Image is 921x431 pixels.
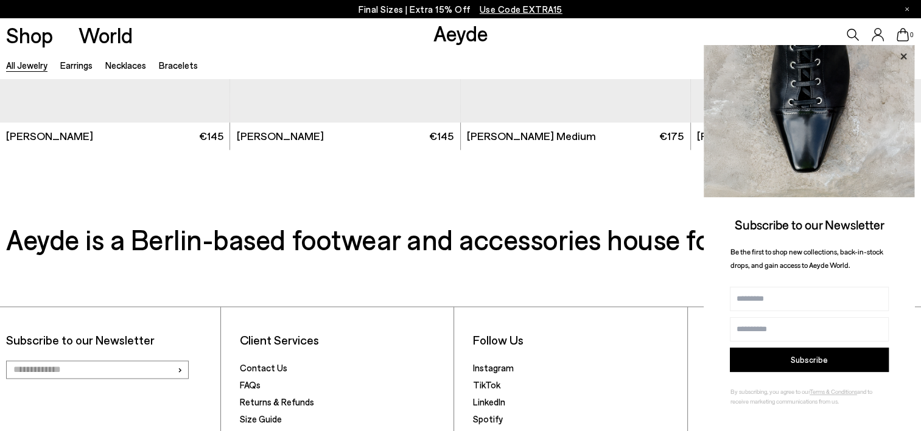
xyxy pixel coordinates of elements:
[240,332,447,348] li: Client Services
[6,60,47,71] a: All Jewelry
[6,222,914,256] h3: Aeyde is a Berlin-based footwear and accessories house founded in [DATE].
[199,128,223,144] span: €145
[697,128,826,144] span: [PERSON_NAME] Medium
[237,128,324,144] span: [PERSON_NAME]
[909,32,915,38] span: 0
[735,217,884,232] span: Subscribe to our Newsletter
[473,396,505,407] a: LinkedIn
[473,413,503,424] a: Spotify
[240,396,314,407] a: Returns & Refunds
[897,28,909,41] a: 0
[159,60,198,71] a: Bracelets
[240,362,287,373] a: Contact Us
[359,2,562,17] p: Final Sizes | Extra 15% Off
[691,122,921,150] a: [PERSON_NAME] Medium €175
[240,413,282,424] a: Size Guide
[230,122,460,150] a: [PERSON_NAME] €145
[429,128,453,144] span: €145
[177,360,183,378] span: ›
[433,20,488,46] a: Aeyde
[480,4,562,15] span: Navigate to /collections/ss25-final-sizes
[6,128,93,144] span: [PERSON_NAME]
[60,60,93,71] a: Earrings
[659,128,684,144] span: €175
[704,45,915,197] img: ca3f721fb6ff708a270709c41d776025.jpg
[240,379,261,390] a: FAQs
[810,388,857,395] a: Terms & Conditions
[461,122,690,150] a: [PERSON_NAME] Medium €175
[473,379,500,390] a: TikTok
[473,362,514,373] a: Instagram
[730,348,889,372] button: Subscribe
[79,24,133,46] a: World
[730,247,883,270] span: Be the first to shop new collections, back-in-stock drops, and gain access to Aeyde World.
[6,332,214,348] p: Subscribe to our Newsletter
[473,332,681,348] li: Follow Us
[730,388,810,395] span: By subscribing, you agree to our
[6,24,53,46] a: Shop
[467,128,596,144] span: [PERSON_NAME] Medium
[105,60,146,71] a: Necklaces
